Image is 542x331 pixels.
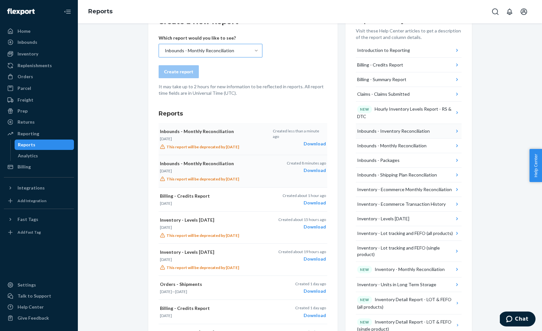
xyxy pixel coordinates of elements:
button: Create report [159,65,199,78]
div: Prep [18,108,28,114]
time: [DATE] [160,201,172,206]
button: Introduction to Reporting [356,43,462,58]
button: NEWInventory - Monthly Reconciliation [356,262,462,278]
time: [DATE] [160,289,172,294]
div: Freight [18,97,33,103]
time: [DATE] [175,289,187,294]
div: Add Fast Tag [18,229,41,235]
ol: breadcrumbs [83,2,118,21]
td: The seller's unique identifier for the SKU in the shipment [69,194,145,222]
p: Billing - Credits Report [160,193,270,199]
div: Help Center [18,304,44,310]
div: Billing - Summary Report [357,76,406,83]
div: Download [278,224,326,230]
div: Talk to Support [18,293,51,299]
a: Prep [4,106,74,116]
div: Inventory [18,51,38,57]
a: Reporting [4,129,74,139]
a: Talk to Support [4,291,74,301]
em: MSKU [13,197,28,204]
a: Replenishments [4,60,74,71]
button: Help Center [529,149,542,182]
p: Created about 15 hours ago [278,217,326,222]
button: Open account menu [517,5,530,18]
strong: Description [72,164,102,171]
h3: Reports [159,109,327,118]
a: Home [4,26,74,36]
button: Integrations [4,183,74,193]
button: Inbounds - Inventory Reconciliation [356,124,462,139]
td: Flexport's unique identifier for the SKU in the shipment [69,174,145,194]
div: Inbounds - Shipping Plan Reconciliation [357,172,437,178]
a: Settings [4,280,74,290]
p: Units of the SKU that the seller input in the shipping plan. This is the quantity of the SKU that... [72,225,143,271]
p: NEW [360,107,369,112]
button: Billing - Summary Report [356,72,462,87]
div: Create report [164,68,193,75]
p: Visit these Help Center articles to get a description of the report and column details. [356,28,462,41]
a: Inbounds [4,37,74,47]
div: Fast Tags [18,216,38,223]
p: NEW [360,267,369,272]
p: It may take up to 2 hours for new information to be reflected in reports. All report time fields ... [159,83,327,96]
a: Help Center [4,302,74,312]
em: Expected [13,225,35,232]
a: Analytics [15,151,74,161]
div: Download [273,141,326,147]
h2: Column Descriptions [10,139,146,151]
p: Created 1 day ago [295,305,326,311]
button: Inbounds - Shipping Plan Reconciliation [356,168,462,182]
button: Inventory - Levels [DATE][DATE]This report will be deprecated by [DATE]Created about 19 hours ago... [159,244,327,276]
p: This report will be deprecated by [DATE] [160,233,270,238]
a: Billing [4,162,74,172]
p: NEW [360,320,369,325]
div: Inventory - Monthly Reconciliation [357,266,445,274]
p: Created about 19 hours ago [278,249,326,254]
div: Inbounds [18,39,37,45]
div: Download [287,167,326,174]
button: Inbounds - Monthly Reconciliation[DATE]This report will be deprecated by [DATE]Created 8 minutes ... [159,155,327,187]
p: Inbounds - Monthly Reconciliation [160,160,270,167]
button: Billing - Credits Report[DATE]Created about 1 hour agoDownload [159,188,327,212]
button: Inventory - Lot tracking and FEFO (all products) [356,226,462,241]
div: Reports [18,141,35,148]
div: Inventory - Ecommerce Monthly Reconciliation [357,186,452,193]
h2: Report Purpose [10,43,146,55]
div: Orders [18,73,33,80]
p: This report is a sum up of the 'Inbounds - Shipping Plan Reconciliation Report'. Every row repres... [10,101,146,129]
a: Reports [15,140,74,150]
button: Inventory - Lot tracking and FEFO (single product) [356,241,462,262]
div: Download [295,312,326,319]
div: Integrations [18,185,45,191]
div: Settings [18,282,36,288]
div: Home [18,28,30,34]
div: Inventory - Ecommerce Transaction History [357,201,446,207]
a: Reports [88,8,113,15]
button: Inventory - Ecommerce Monthly Reconciliation [356,182,462,197]
div: Parcel [18,85,31,92]
div: Give Feedback [18,315,49,321]
button: Inbounds - Monthly Reconciliation[DATE]This report will be deprecated by [DATE]Created less than ... [159,123,327,155]
div: Inbounds - Monthly Reconciliation [357,142,427,149]
em: DSKU [13,177,27,184]
p: Inbounds - Monthly Reconciliation [160,128,269,135]
div: Inventory - Lot tracking and FEFO (all products) [357,230,453,237]
div: Analytics [18,153,38,159]
a: Returns [4,117,74,127]
div: Inventory - Lot tracking and FEFO (single product) [357,245,454,258]
div: Inventory - Levels [DATE] [357,215,409,222]
h2: Report Description [10,86,146,98]
button: Inventory - Levels [DATE] [356,212,462,226]
button: Inventory - Levels [DATE][DATE]This report will be deprecated by [DATE]Created about 15 hours ago... [159,212,327,244]
div: Inbounds - Monthly Reconciliation [165,47,234,54]
div: Reporting [18,130,39,137]
p: This report will be deprecated by [DATE] [160,265,270,270]
a: Freight [4,95,74,105]
p: Created less than a minute ago [273,128,326,139]
p: Orders - Shipments [160,281,270,288]
p: Inventory - Levels [DATE] [160,217,270,223]
div: Download [295,288,326,294]
div: 562 Inbounds - Inventory Reconciliation Report [10,13,146,35]
p: NEW [360,297,369,302]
